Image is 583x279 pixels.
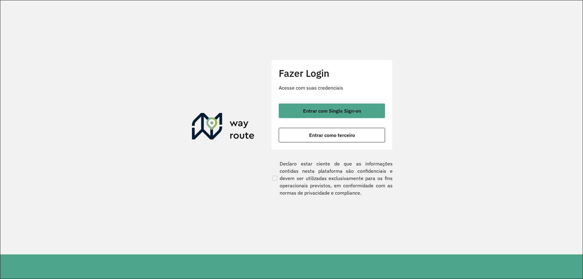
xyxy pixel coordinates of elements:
span: Entrar como terceiro [309,133,355,138]
button: button [279,104,385,118]
label: Declaro estar ciente de que as informações contidas nesta plataforma são confidenciais e devem se... [271,160,393,196]
button: button [279,128,385,142]
p: Acesse com suas credenciais [279,84,385,91]
span: Entrar com Single Sign-on [303,108,361,113]
h2: Fazer Login [279,67,385,79]
img: Roteirizador AmbevTech [192,113,254,142]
